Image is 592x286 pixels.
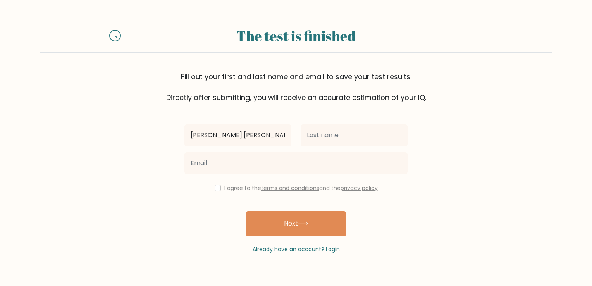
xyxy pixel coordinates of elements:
[130,25,462,46] div: The test is finished
[301,124,408,146] input: Last name
[184,152,408,174] input: Email
[246,211,346,236] button: Next
[341,184,378,192] a: privacy policy
[40,71,552,103] div: Fill out your first and last name and email to save your test results. Directly after submitting,...
[184,124,291,146] input: First name
[253,245,340,253] a: Already have an account? Login
[261,184,319,192] a: terms and conditions
[224,184,378,192] label: I agree to the and the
